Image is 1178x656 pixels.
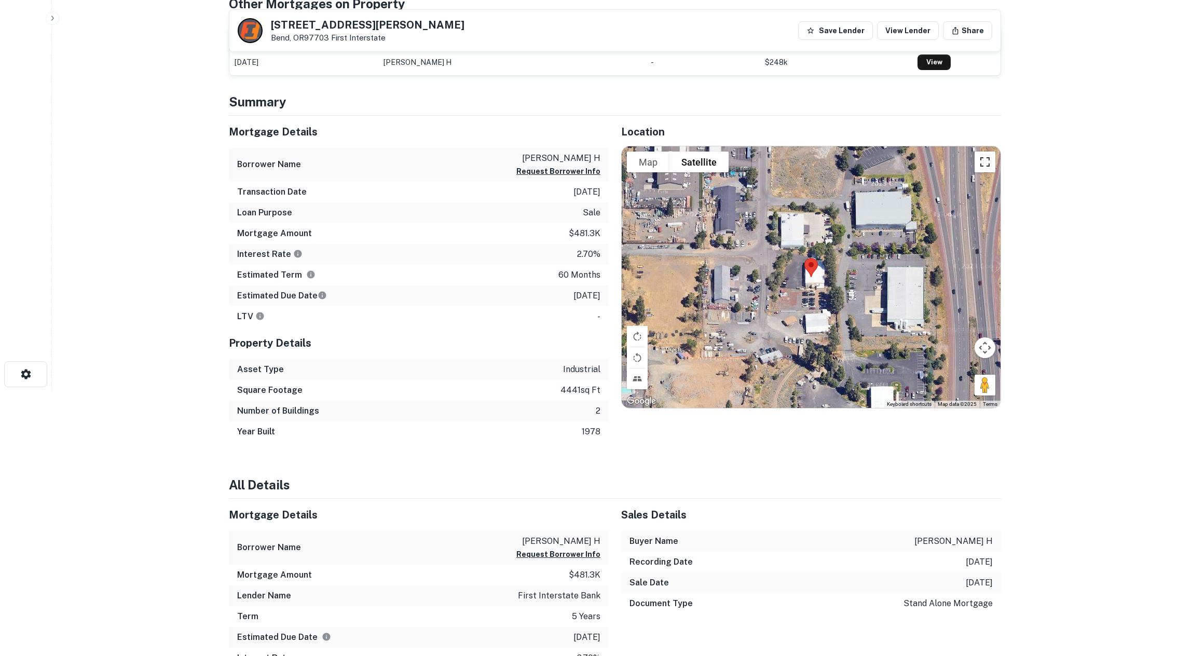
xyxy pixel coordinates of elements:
button: Rotate map counterclockwise [627,347,648,368]
h4: All Details [229,475,1001,494]
h6: Square Footage [237,384,303,397]
h6: Document Type [629,597,693,610]
button: Show street map [627,152,669,172]
h6: Estimated Due Date [237,290,327,302]
h6: LTV [237,310,265,323]
p: 1978 [582,426,600,438]
svg: Estimate is based on a standard schedule for this type of loan. [318,291,327,300]
p: [PERSON_NAME] h [516,535,600,548]
svg: The interest rates displayed on the website are for informational purposes only and may be report... [293,249,303,258]
td: [PERSON_NAME] h [378,49,537,75]
p: 4441 sq ft [560,384,600,397]
p: [DATE] [966,556,993,568]
h6: Sale Date [629,577,669,589]
p: $481.3k [569,569,600,581]
svg: LTVs displayed on the website are for informational purposes only and may be reported incorrectly... [255,311,265,321]
button: Share [943,21,992,40]
h5: Mortgage Details [229,507,609,523]
h6: Number of Buildings [237,405,319,417]
a: View [917,54,951,70]
p: - [597,310,600,323]
h5: Mortgage Details [229,124,609,140]
h6: Year Built [237,426,275,438]
h5: Property Details [229,335,609,351]
a: Open this area in Google Maps (opens a new window) [624,394,659,408]
button: Rotate map clockwise [627,326,648,347]
svg: Estimate is based on a standard schedule for this type of loan. [322,632,331,641]
h6: Mortgage Amount [237,569,312,581]
iframe: Chat Widget [1126,573,1178,623]
span: Map data ©2025 [938,401,977,407]
h6: Loan Purpose [237,207,292,219]
button: Request Borrower Info [516,548,600,561]
td: [DATE] [229,49,378,75]
button: Save Lender [798,21,873,40]
p: [DATE] [966,577,993,589]
button: Map camera controls [975,337,995,358]
h6: Transaction Date [237,186,307,198]
p: stand alone mortgage [903,597,993,610]
h6: Interest Rate [237,248,303,261]
button: Request Borrower Info [516,165,600,177]
p: [DATE] [573,186,600,198]
td: - [646,49,760,75]
p: [DATE] [573,631,600,644]
img: Google [624,394,659,408]
button: Toggle fullscreen view [975,152,995,172]
h4: Summary [229,92,1001,111]
svg: Term is based on a standard schedule for this type of loan. [306,270,316,279]
h6: Estimated Due Date [237,631,331,644]
h6: Borrower Name [237,541,301,554]
td: $248k [760,49,913,75]
h6: Mortgage Amount [237,227,312,240]
a: View Lender [877,21,939,40]
p: $481.3k [569,227,600,240]
button: Keyboard shortcuts [887,401,932,408]
h6: Lender Name [237,590,291,602]
h6: Term [237,610,258,623]
h6: Asset Type [237,363,284,376]
button: Tilt map [627,368,648,389]
button: Show satellite imagery [669,152,729,172]
p: [PERSON_NAME] h [914,535,993,548]
h6: Buyer Name [629,535,678,548]
h6: Recording Date [629,556,693,568]
p: Bend, OR97703 [271,33,464,43]
button: Drag Pegman onto the map to open Street View [975,375,995,395]
h5: Sales Details [621,507,1001,523]
p: [DATE] [573,290,600,302]
a: Terms [983,401,997,407]
h6: Estimated Term [237,269,316,281]
p: [PERSON_NAME] h [516,152,600,165]
p: 2 [596,405,600,417]
p: industrial [563,363,600,376]
p: 60 months [558,269,600,281]
p: 2.70% [577,248,600,261]
h5: Location [621,124,1001,140]
p: 5 years [572,610,600,623]
h5: [STREET_ADDRESS][PERSON_NAME] [271,20,464,30]
a: First Interstate [331,33,386,42]
h6: Borrower Name [237,158,301,171]
p: sale [583,207,600,219]
p: first interstate bank [518,590,600,602]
